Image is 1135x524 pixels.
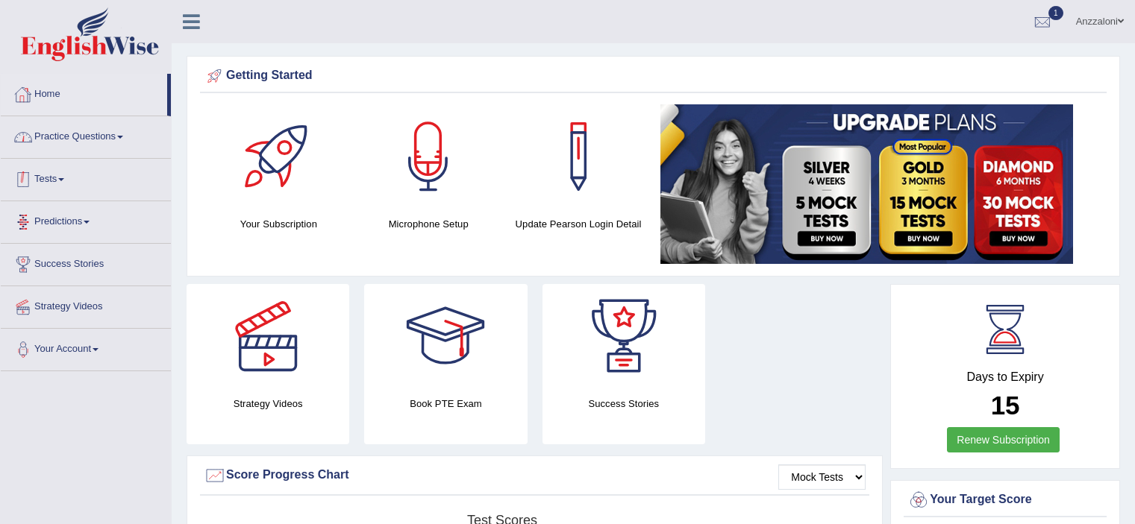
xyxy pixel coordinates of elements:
[660,104,1073,264] img: small5.jpg
[187,396,349,411] h4: Strategy Videos
[361,216,496,232] h4: Microphone Setup
[543,396,705,411] h4: Success Stories
[947,427,1060,452] a: Renew Subscription
[1048,6,1063,20] span: 1
[211,216,346,232] h4: Your Subscription
[907,489,1103,511] div: Your Target Score
[1,244,171,281] a: Success Stories
[1,201,171,239] a: Predictions
[1,74,167,111] a: Home
[1,329,171,366] a: Your Account
[1,116,171,154] a: Practice Questions
[204,65,1103,87] div: Getting Started
[1,286,171,323] a: Strategy Videos
[364,396,527,411] h4: Book PTE Exam
[991,391,1020,420] b: 15
[204,464,866,487] div: Score Progress Chart
[1,159,171,196] a: Tests
[907,370,1103,384] h4: Days to Expiry
[511,216,646,232] h4: Update Pearson Login Detail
